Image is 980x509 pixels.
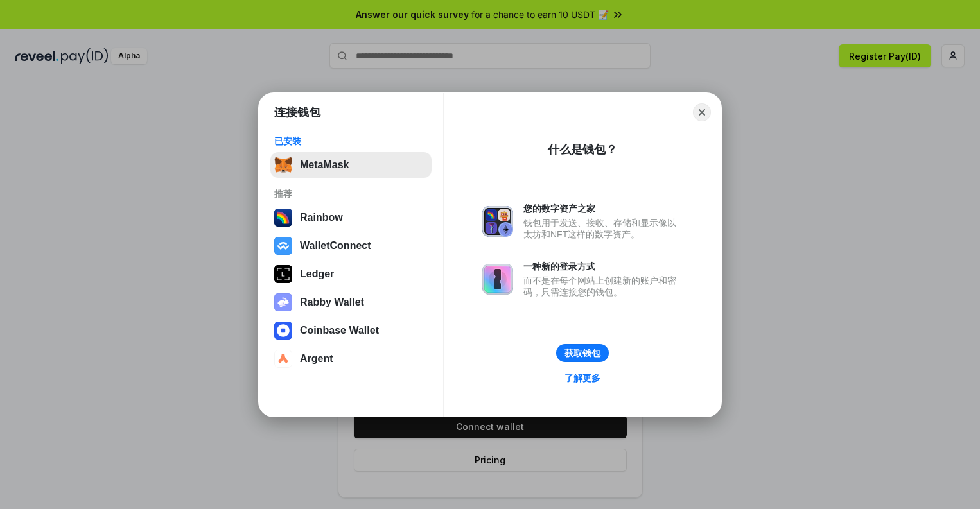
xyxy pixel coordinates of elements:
img: svg+xml,%3Csvg%20width%3D%22120%22%20height%3D%22120%22%20viewBox%3D%220%200%20120%20120%22%20fil... [274,209,292,227]
div: 推荐 [274,188,428,200]
div: MetaMask [300,159,349,171]
button: MetaMask [270,152,432,178]
img: svg+xml,%3Csvg%20xmlns%3D%22http%3A%2F%2Fwww.w3.org%2F2000%2Fsvg%22%20fill%3D%22none%22%20viewBox... [482,206,513,237]
a: 了解更多 [557,370,608,386]
div: 什么是钱包？ [548,142,617,157]
button: Argent [270,346,432,372]
button: WalletConnect [270,233,432,259]
div: 获取钱包 [564,347,600,359]
img: svg+xml,%3Csvg%20xmlns%3D%22http%3A%2F%2Fwww.w3.org%2F2000%2Fsvg%22%20fill%3D%22none%22%20viewBox... [482,264,513,295]
button: Close [693,103,711,121]
button: Rabby Wallet [270,289,432,315]
img: svg+xml,%3Csvg%20fill%3D%22none%22%20height%3D%2233%22%20viewBox%3D%220%200%2035%2033%22%20width%... [274,156,292,174]
img: svg+xml,%3Csvg%20width%3D%2228%22%20height%3D%2228%22%20viewBox%3D%220%200%2028%2028%22%20fill%3D... [274,237,292,255]
button: Rainbow [270,205,432,230]
div: 一种新的登录方式 [523,261,683,272]
div: Argent [300,353,333,365]
div: Coinbase Wallet [300,325,379,336]
div: Rabby Wallet [300,297,364,308]
div: 而不是在每个网站上创建新的账户和密码，只需连接您的钱包。 [523,275,683,298]
img: svg+xml,%3Csvg%20width%3D%2228%22%20height%3D%2228%22%20viewBox%3D%220%200%2028%2028%22%20fill%3D... [274,350,292,368]
button: 获取钱包 [556,344,609,362]
div: 已安装 [274,135,428,147]
div: Rainbow [300,212,343,223]
button: Coinbase Wallet [270,318,432,343]
div: 钱包用于发送、接收、存储和显示像以太坊和NFT这样的数字资产。 [523,217,683,240]
img: svg+xml,%3Csvg%20xmlns%3D%22http%3A%2F%2Fwww.w3.org%2F2000%2Fsvg%22%20fill%3D%22none%22%20viewBox... [274,293,292,311]
div: 了解更多 [564,372,600,384]
button: Ledger [270,261,432,287]
img: svg+xml,%3Csvg%20width%3D%2228%22%20height%3D%2228%22%20viewBox%3D%220%200%2028%2028%22%20fill%3D... [274,322,292,340]
div: 您的数字资产之家 [523,203,683,214]
div: WalletConnect [300,240,371,252]
h1: 连接钱包 [274,105,320,120]
div: Ledger [300,268,334,280]
img: svg+xml,%3Csvg%20xmlns%3D%22http%3A%2F%2Fwww.w3.org%2F2000%2Fsvg%22%20width%3D%2228%22%20height%3... [274,265,292,283]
